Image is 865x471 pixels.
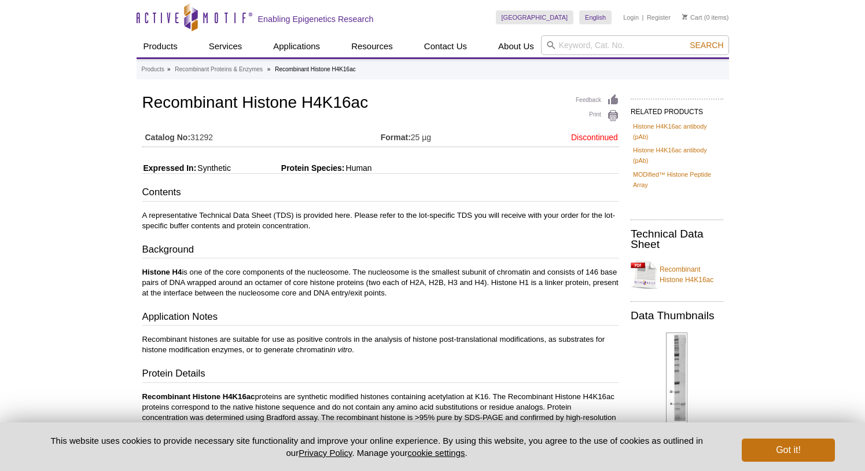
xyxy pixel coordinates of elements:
button: Got it! [742,439,834,462]
h3: Application Notes [142,310,619,326]
h2: Technical Data Sheet [631,229,723,250]
h2: RELATED PRODUCTS [631,98,723,119]
a: Login [623,13,639,21]
h3: Protein Details [142,367,619,383]
a: Histone H4K16ac antibody (pAb) [633,121,721,142]
a: Products [137,35,185,57]
a: Services [202,35,249,57]
h1: Recombinant Histone H4K16ac [142,94,619,114]
td: 31292 [142,125,381,144]
li: | [642,10,644,24]
a: Products [142,64,164,75]
img: SDS-PAGE gel analysis of Recombinant Histone H4K16ac protein. [666,333,687,423]
span: Human [345,163,372,173]
span: Search [690,41,723,50]
a: Print [576,109,619,122]
a: [GEOGRAPHIC_DATA] [496,10,574,24]
a: Privacy Policy [299,448,352,458]
button: cookie settings [407,448,465,458]
a: About Us [491,35,541,57]
button: Search [686,40,727,50]
h3: Contents [142,185,619,202]
a: Feedback [576,94,619,107]
h3: Background [142,243,619,259]
img: Your Cart [682,14,687,20]
a: MODified™ Histone Peptide Array [633,169,721,190]
a: Contact Us [417,35,474,57]
b: Recombinant Histone H4K16ac [142,392,255,401]
li: Recombinant Histone H4K16ac [275,66,356,72]
p: Recombinant histones are suitable for use as positive controls in the analysis of histone post-tr... [142,334,619,355]
p: A representative Technical Data Sheet (TDS) is provided here. Please refer to the lot-specific TD... [142,210,619,231]
li: » [267,66,271,72]
a: Cart [682,13,702,21]
h2: Data Thumbnails [631,311,723,321]
li: (0 items) [682,10,729,24]
span: Expressed In: [142,163,197,173]
i: in vitro [330,345,352,354]
a: Applications [266,35,327,57]
input: Keyword, Cat. No. [541,35,729,55]
p: proteins are synthetic modified histones containing acetylation at K16. The Recombinant Histone H... [142,392,619,433]
li: » [167,66,171,72]
a: Recombinant Proteins & Enzymes [175,64,263,75]
td: Discontinued [505,125,619,144]
a: Register [647,13,671,21]
span: Synthetic [196,163,231,173]
a: English [579,10,612,24]
b: Histone H4 [142,268,182,276]
h2: Enabling Epigenetics Research [258,14,374,24]
a: Resources [344,35,400,57]
a: Histone H4K16ac antibody (pAb) [633,145,721,166]
span: Protein Species: [233,163,345,173]
strong: Catalog No: [145,132,191,143]
strong: Format: [381,132,411,143]
td: 25 µg [381,125,505,144]
a: Recombinant Histone H4K16ac [631,257,723,292]
p: This website uses cookies to provide necessary site functionality and improve your online experie... [31,435,723,459]
p: is one of the core components of the nucleosome. The nucleosome is the smallest subunit of chroma... [142,267,619,298]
